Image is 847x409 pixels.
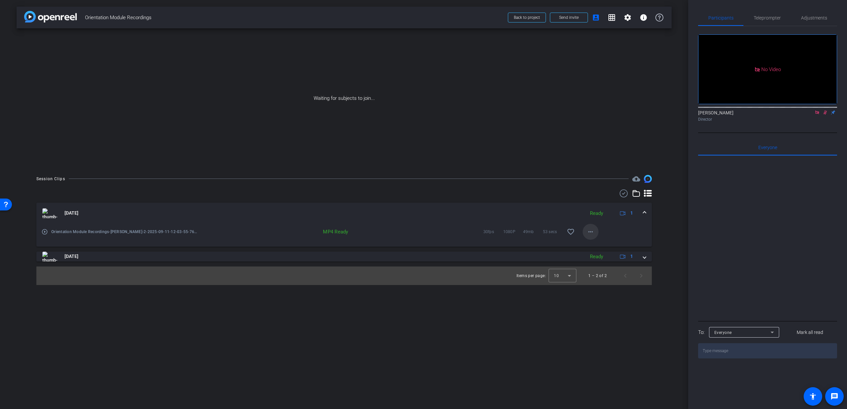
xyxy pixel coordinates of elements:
mat-icon: cloud_upload [632,175,640,183]
button: Back to project [508,13,546,22]
mat-icon: favorite_border [567,228,575,236]
mat-icon: more_horiz [587,228,595,236]
button: Next page [633,268,649,284]
button: Previous page [617,268,633,284]
mat-icon: account_box [592,14,600,21]
div: Ready [587,210,606,217]
span: Mark all read [797,329,823,336]
span: Participants [708,16,734,20]
span: Everyone [714,330,732,335]
img: thumb-nail [42,208,57,218]
mat-icon: message [830,392,838,400]
mat-icon: play_circle_outline [41,228,48,235]
mat-icon: info [640,14,647,21]
div: [PERSON_NAME] [698,109,837,122]
span: 1 [630,210,633,217]
button: Mark all read [783,326,837,338]
img: app-logo [24,11,77,22]
div: Ready [587,253,606,261]
div: To: [698,329,704,336]
mat-icon: settings [624,14,632,21]
span: Adjustments [801,16,827,20]
div: MP4 Ready [281,228,351,235]
div: Items per page: [516,272,546,279]
span: Destinations for your clips [632,175,640,183]
img: Session clips [644,175,652,183]
div: 1 – 2 of 2 [588,272,607,279]
span: No Video [761,66,781,72]
div: Waiting for subjects to join... [17,28,672,168]
span: Back to project [514,15,540,20]
mat-expansion-panel-header: thumb-nail[DATE]Ready1 [36,252,652,262]
span: 53 secs [543,228,563,235]
span: 1080P [503,228,523,235]
div: thumb-nail[DATE]Ready1 [36,224,652,247]
span: Orientation Module Recordings [85,11,504,24]
mat-icon: accessibility [809,392,817,400]
span: Teleprompter [754,16,781,20]
span: Send invite [559,15,579,20]
span: 1 [630,253,633,260]
span: [DATE] [65,210,78,217]
span: [DATE] [65,253,78,260]
mat-expansion-panel-header: thumb-nail[DATE]Ready1 [36,203,652,224]
span: 49mb [523,228,543,235]
span: 30fps [483,228,503,235]
div: Session Clips [36,176,65,182]
div: Director [698,116,837,122]
span: Everyone [758,145,777,150]
button: Send invite [550,13,588,22]
span: Orientation Module Recordings-[PERSON_NAME]-2-2025-09-11-12-03-55-761-0 [51,228,199,235]
mat-icon: grid_on [608,14,616,21]
img: thumb-nail [42,252,57,262]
